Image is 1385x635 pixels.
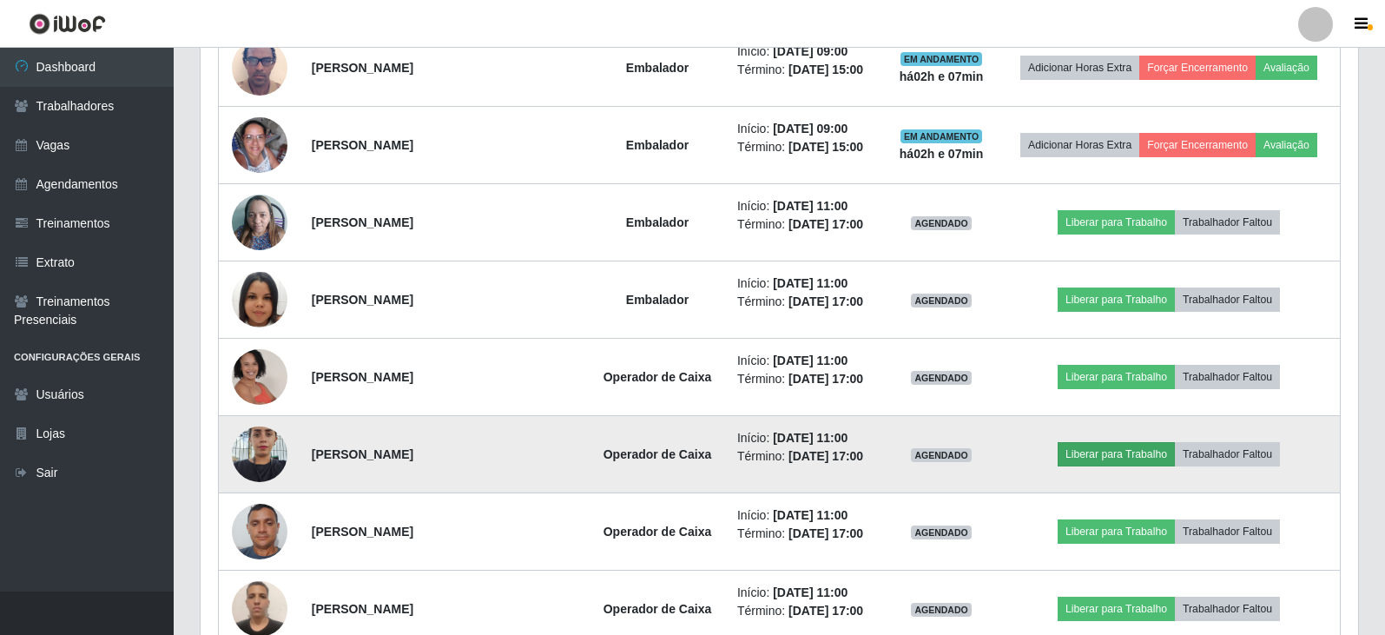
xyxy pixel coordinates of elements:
time: [DATE] 17:00 [788,372,863,386]
li: Término: [737,61,874,79]
time: [DATE] 11:00 [773,199,847,213]
strong: [PERSON_NAME] [312,61,413,75]
time: [DATE] 09:00 [773,122,847,136]
li: Início: [737,429,874,447]
button: Liberar para Trabalho [1058,288,1175,312]
span: EM ANDAMENTO [900,129,983,143]
li: Início: [737,197,874,215]
button: Liberar para Trabalho [1058,597,1175,621]
time: [DATE] 17:00 [788,217,863,231]
span: AGENDADO [911,371,972,385]
li: Início: [737,275,874,293]
time: [DATE] 11:00 [773,276,847,290]
img: CoreUI Logo [29,13,106,35]
strong: [PERSON_NAME] [312,215,413,229]
strong: Operador de Caixa [603,447,712,461]
strong: Embalador [626,61,689,75]
button: Trabalhador Faltou [1175,288,1280,312]
button: Trabalhador Faltou [1175,210,1280,235]
button: Liberar para Trabalho [1058,442,1175,466]
time: [DATE] 09:00 [773,44,847,58]
span: AGENDADO [911,526,972,539]
li: Término: [737,293,874,311]
time: [DATE] 17:00 [788,449,863,463]
time: [DATE] 17:00 [788,294,863,308]
span: EM ANDAMENTO [900,52,983,66]
span: AGENDADO [911,603,972,617]
time: [DATE] 11:00 [773,431,847,445]
li: Término: [737,525,874,543]
strong: Operador de Caixa [603,525,712,539]
img: 1736419547784.jpeg [232,417,287,491]
strong: Operador de Caixa [603,370,712,384]
strong: [PERSON_NAME] [312,525,413,539]
strong: [PERSON_NAME] [312,447,413,461]
img: 1713995308559.jpeg [232,494,287,568]
button: Adicionar Horas Extra [1020,133,1139,157]
strong: há 02 h e 07 min [900,147,984,161]
li: Início: [737,43,874,61]
img: 1727202109087.jpeg [232,186,287,260]
span: AGENDADO [911,294,972,308]
time: [DATE] 15:00 [788,63,863,76]
button: Avaliação [1256,133,1317,157]
time: [DATE] 11:00 [773,585,847,599]
button: Liberar para Trabalho [1058,210,1175,235]
li: Início: [737,352,874,370]
button: Liberar para Trabalho [1058,365,1175,389]
li: Término: [737,447,874,466]
li: Início: [737,120,874,138]
span: AGENDADO [911,448,972,462]
button: Trabalhador Faltou [1175,597,1280,621]
li: Término: [737,602,874,620]
strong: [PERSON_NAME] [312,293,413,307]
li: Término: [737,370,874,388]
strong: [PERSON_NAME] [312,602,413,616]
span: AGENDADO [911,216,972,230]
time: [DATE] 11:00 [773,508,847,522]
strong: Embalador [626,215,689,229]
strong: há 02 h e 07 min [900,69,984,83]
button: Trabalhador Faltou [1175,442,1280,466]
li: Início: [737,584,874,602]
li: Término: [737,215,874,234]
img: 1753040270592.jpeg [232,250,287,349]
strong: [PERSON_NAME] [312,370,413,384]
strong: Operador de Caixa [603,602,712,616]
strong: Embalador [626,138,689,152]
button: Liberar para Trabalho [1058,519,1175,544]
time: [DATE] 15:00 [788,140,863,154]
button: Forçar Encerramento [1139,56,1256,80]
time: [DATE] 11:00 [773,354,847,367]
img: 1689018111072.jpeg [232,338,287,416]
button: Trabalhador Faltou [1175,365,1280,389]
button: Adicionar Horas Extra [1020,56,1139,80]
time: [DATE] 17:00 [788,604,863,618]
time: [DATE] 17:00 [788,526,863,540]
button: Forçar Encerramento [1139,133,1256,157]
li: Término: [737,138,874,156]
button: Avaliação [1256,56,1317,80]
button: Trabalhador Faltou [1175,519,1280,544]
img: 1747233216515.jpeg [232,30,287,104]
strong: Embalador [626,293,689,307]
strong: [PERSON_NAME] [312,138,413,152]
img: 1756226670726.jpeg [232,117,287,173]
li: Início: [737,506,874,525]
